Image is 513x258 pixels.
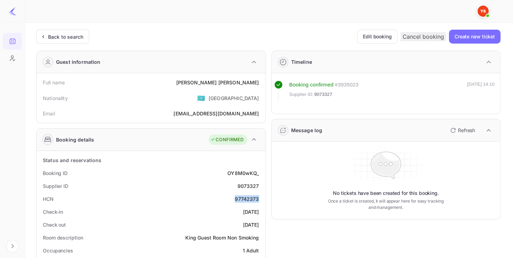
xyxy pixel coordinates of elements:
div: OY8M0wKQ_ [227,169,259,177]
img: Yandex Support [477,6,489,17]
div: Check-in [43,208,63,215]
button: Refresh [446,125,478,136]
div: [DATE] [243,208,259,215]
p: Once a ticket is created, it will appear here for easy tracking and management. [325,198,447,211]
div: Full name [43,79,65,86]
div: Check out [43,221,66,228]
div: Email [43,110,55,117]
a: Bookings [3,33,22,49]
p: No tickets have been created for this booking. [333,190,439,197]
a: Customers [3,50,22,66]
div: # 3935023 [335,81,358,89]
div: [EMAIL_ADDRESS][DOMAIN_NAME] [173,110,259,117]
div: Guest information [56,58,101,66]
span: United States [197,92,205,104]
div: Booking details [56,136,94,143]
div: 9073327 [237,182,259,190]
p: Refresh [458,127,475,134]
div: Timeline [291,58,312,66]
div: CONFIRMED [210,136,243,143]
button: Edit booking [357,30,398,44]
span: 9073327 [314,91,332,98]
div: HCN [43,195,54,203]
div: Booking confirmed [289,81,334,89]
div: [PERSON_NAME] [PERSON_NAME] [176,79,259,86]
button: Expand navigation [6,240,19,252]
img: LiteAPI [8,7,17,15]
div: 97742373 [235,195,259,203]
button: Create new ticket [449,30,500,44]
div: [DATE] 14:10 [467,81,495,101]
div: [GEOGRAPHIC_DATA] [209,94,259,102]
div: Nationality [43,94,68,102]
div: Room description [43,234,83,241]
button: Cancel booking [401,32,446,41]
div: Supplier ID [43,182,68,190]
span: Supplier ID: [289,91,314,98]
div: Status and reservations [43,157,101,164]
div: King Guest Room Non Smoking [185,234,259,241]
div: Back to search [48,33,83,40]
div: 1 Adult [242,247,259,254]
div: Occupancies [43,247,73,254]
div: Message log [291,127,322,134]
div: Booking ID [43,169,68,177]
div: [DATE] [243,221,259,228]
